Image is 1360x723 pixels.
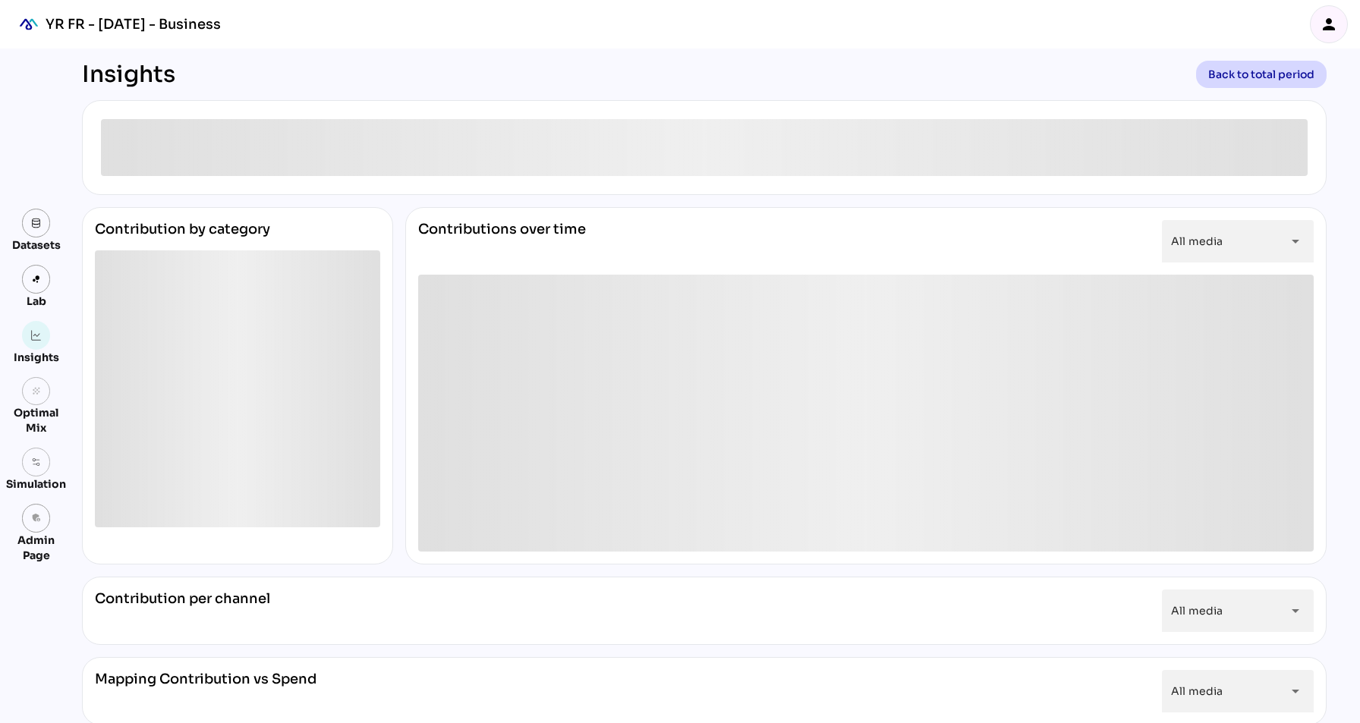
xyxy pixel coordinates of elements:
[6,476,66,492] div: Simulation
[12,8,46,41] div: mediaROI
[1171,684,1223,698] span: All media
[418,220,586,262] div: Contributions over time
[1171,234,1223,248] span: All media
[6,533,66,563] div: Admin Page
[95,589,270,632] div: Contribution per channel
[31,457,42,467] img: settings.svg
[31,218,42,228] img: data.svg
[95,670,316,712] div: Mapping Contribution vs Spend
[1208,65,1314,83] span: Back to total period
[1286,682,1305,700] i: arrow_drop_down
[95,220,380,250] div: Contribution by category
[46,15,221,33] div: YR FR - [DATE] - Business
[31,274,42,284] img: lab.svg
[31,330,42,341] img: graph.svg
[1286,602,1305,620] i: arrow_drop_down
[20,294,53,309] div: Lab
[1171,604,1223,618] span: All media
[14,350,59,365] div: Insights
[1196,61,1327,88] button: Back to total period
[6,405,66,435] div: Optimal Mix
[1286,232,1305,250] i: arrow_drop_down
[1320,15,1338,33] i: person
[31,386,42,397] i: grain
[82,61,175,88] div: Insights
[31,513,42,523] i: admin_panel_settings
[12,237,61,253] div: Datasets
